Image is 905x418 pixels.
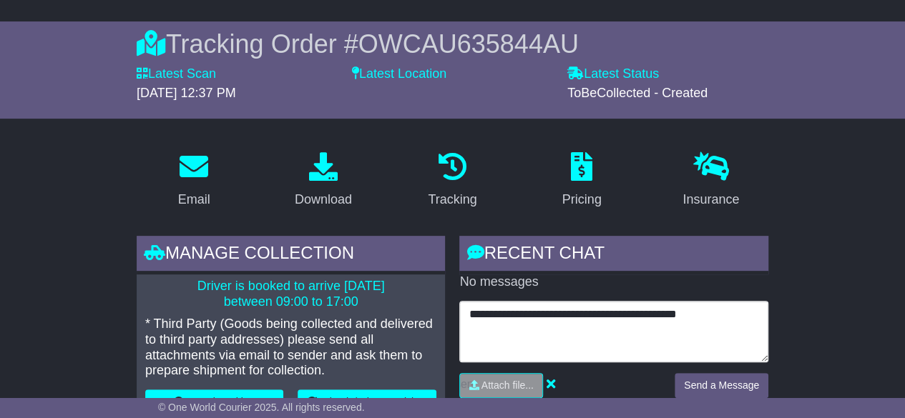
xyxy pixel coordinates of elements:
div: Pricing [562,190,602,209]
p: * Third Party (Goods being collected and delivered to third party addresses) please send all atta... [145,317,437,378]
label: Latest Scan [137,66,216,82]
div: RECENT CHAT [459,236,768,274]
span: ToBeCollected - Created [567,86,708,100]
a: Email [169,147,220,214]
span: OWCAU635844AU [358,29,579,59]
label: Latest Status [567,66,659,82]
span: [DATE] 12:37 PM [137,86,236,100]
a: Pricing [553,147,611,214]
span: © One World Courier 2025. All rights reserved. [158,402,365,413]
a: Tracking [419,147,486,214]
button: Send a Message [675,373,768,398]
div: Email [178,190,210,209]
p: No messages [459,274,768,290]
p: Driver is booked to arrive [DATE] between 09:00 to 17:00 [145,279,437,309]
div: Insurance [683,190,739,209]
div: Tracking [428,190,476,209]
label: Latest Location [352,66,446,82]
button: Cancel Booking [145,389,283,414]
a: Insurance [673,147,748,214]
div: Tracking Order # [137,29,768,59]
div: Manage collection [137,236,446,274]
a: Download [285,147,361,214]
button: Rebook / Change Pickup [298,389,437,414]
div: Download [295,190,352,209]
